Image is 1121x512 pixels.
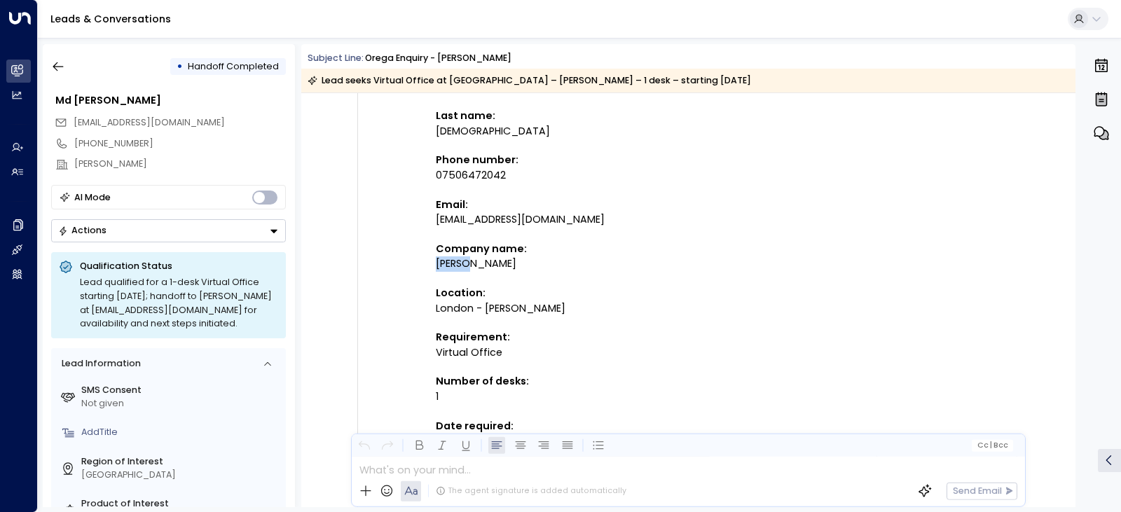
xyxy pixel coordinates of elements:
label: SMS Consent [81,384,281,397]
div: Lead seeks Virtual Office at [GEOGRAPHIC_DATA] – [PERSON_NAME] – 1 desk – starting [DATE] [308,74,751,88]
div: [PERSON_NAME] [74,158,286,171]
div: Md [PERSON_NAME] [55,93,286,109]
button: Cc|Bcc [972,439,1013,451]
div: Actions [58,225,106,236]
div: Lead qualified for a 1-desk Virtual Office starting [DATE]; handoff to [PERSON_NAME] at [EMAIL_AD... [80,275,278,331]
strong: Email: [436,198,468,212]
span: | [990,441,992,450]
strong: Number of desks: [436,374,529,388]
strong: Phone number: [436,153,518,167]
span: kamrulislam_dc@yahoo.com [74,116,225,130]
div: Lead Information [57,357,140,371]
div: The agent signature is added automatically [436,485,626,497]
strong: Company name: [436,242,527,256]
button: Undo [355,437,373,455]
strong: Date required: [436,419,514,433]
div: Button group with a nested menu [51,219,286,242]
div: 07506472042 [436,168,786,184]
div: [PERSON_NAME] [436,256,786,272]
strong: Last name: [436,109,495,123]
span: Handoff Completed [188,60,279,72]
label: Region of Interest [81,455,281,469]
div: [DEMOGRAPHIC_DATA] [436,124,786,139]
div: Not given [81,397,281,410]
label: Product of Interest [81,497,281,511]
strong: Requirement: [436,330,510,344]
button: Actions [51,219,286,242]
p: Qualification Status [80,260,278,272]
div: • [177,55,183,78]
span: Subject Line: [308,52,364,64]
span: Cc Bcc [977,441,1008,450]
strong: Location: [436,286,486,300]
div: Orega Enquiry - [PERSON_NAME] [365,52,511,65]
button: Redo [379,437,397,455]
div: AI Mode [74,191,111,205]
div: [EMAIL_ADDRESS][DOMAIN_NAME] [436,212,786,228]
div: [GEOGRAPHIC_DATA] [81,469,281,482]
a: Leads & Conversations [50,12,171,26]
span: [EMAIL_ADDRESS][DOMAIN_NAME] [74,116,225,128]
div: [PHONE_NUMBER] [74,137,286,151]
div: AddTitle [81,426,281,439]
